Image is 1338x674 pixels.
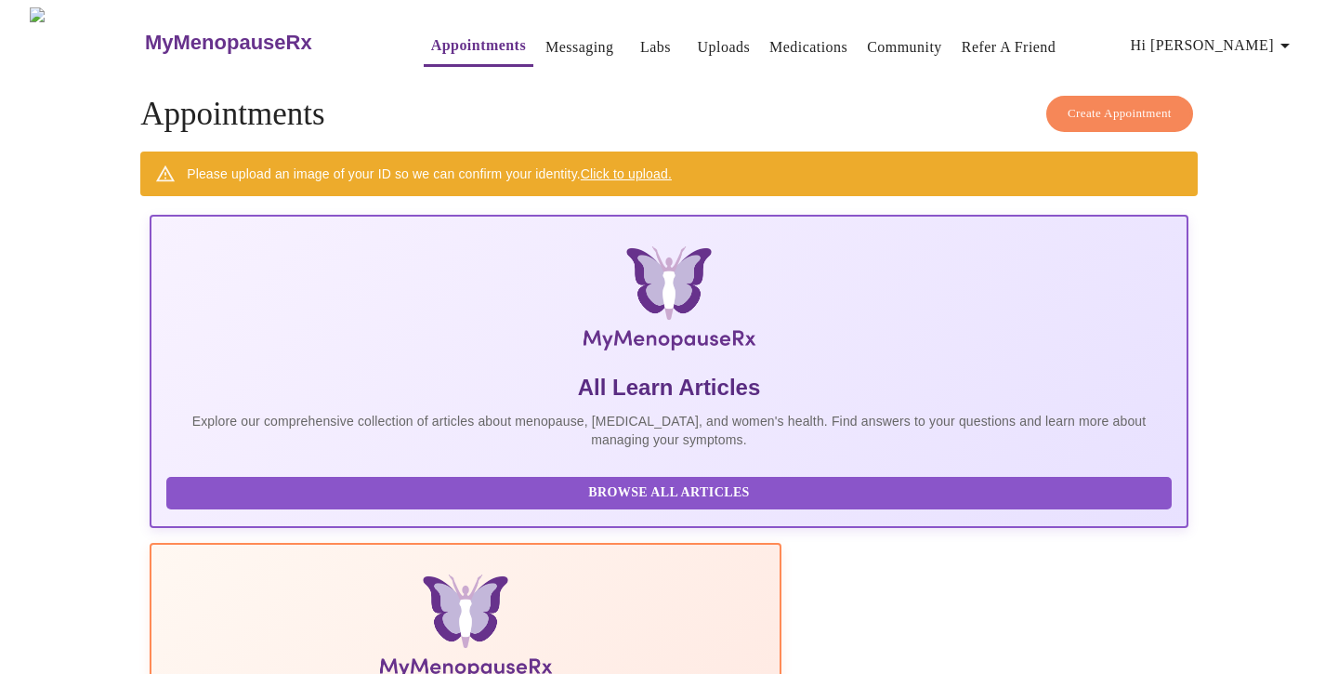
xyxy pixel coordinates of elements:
a: Click to upload. [581,166,672,181]
h5: All Learn Articles [166,373,1172,403]
button: Uploads [690,29,758,66]
button: Medications [762,29,855,66]
p: Explore our comprehensive collection of articles about menopause, [MEDICAL_DATA], and women's hea... [166,412,1172,449]
a: Labs [640,34,671,60]
button: Appointments [424,27,533,67]
a: Messaging [545,34,613,60]
button: Labs [626,29,686,66]
a: Medications [769,34,847,60]
span: Create Appointment [1068,103,1172,125]
button: Hi [PERSON_NAME] [1123,27,1304,64]
a: Refer a Friend [962,34,1056,60]
h4: Appointments [140,96,1198,133]
a: Appointments [431,33,526,59]
button: Refer a Friend [954,29,1064,66]
img: MyMenopauseRx Logo [322,246,1016,358]
button: Messaging [538,29,621,66]
img: MyMenopauseRx Logo [30,7,142,77]
button: Browse All Articles [166,477,1172,509]
span: Browse All Articles [185,482,1153,505]
a: Community [867,34,942,60]
a: Uploads [698,34,751,60]
div: Please upload an image of your ID so we can confirm your identity. [187,157,672,191]
button: Create Appointment [1046,96,1193,132]
span: Hi [PERSON_NAME] [1131,33,1296,59]
a: MyMenopauseRx [142,10,386,75]
button: Community [859,29,950,66]
h3: MyMenopauseRx [145,31,312,55]
a: Browse All Articles [166,483,1176,499]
